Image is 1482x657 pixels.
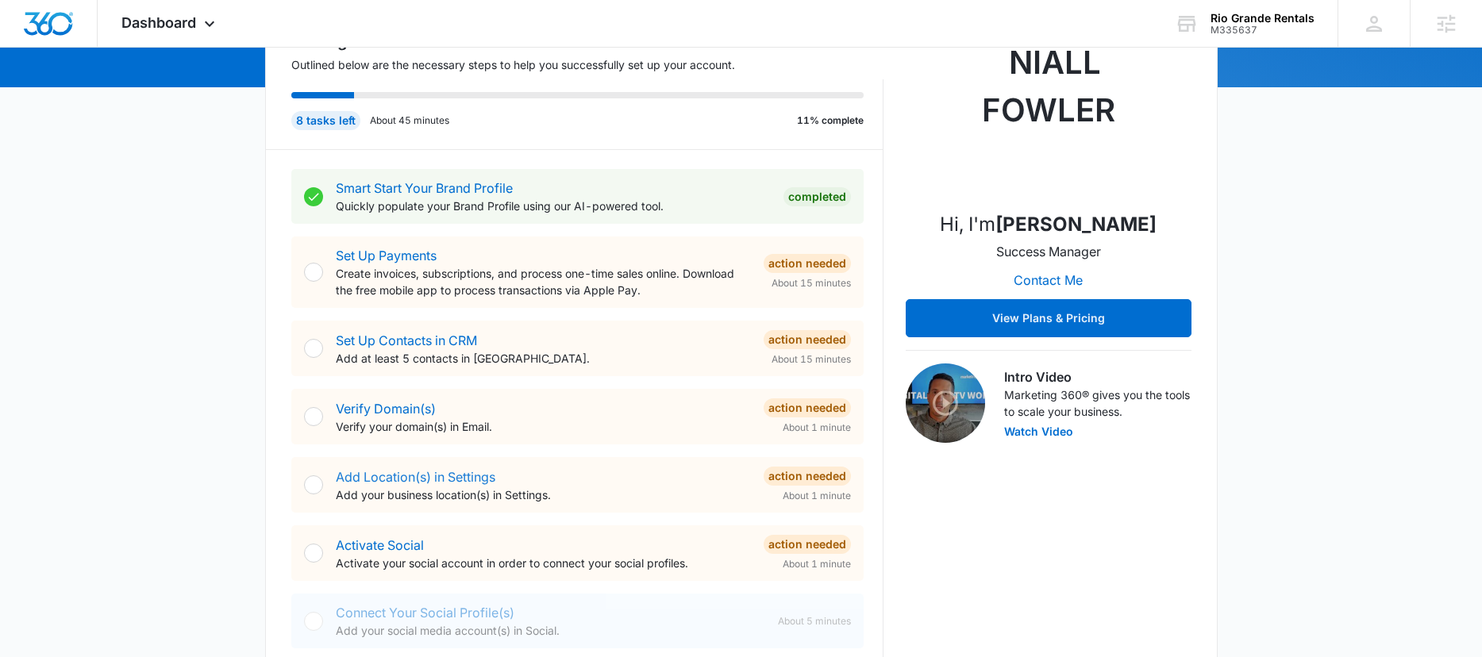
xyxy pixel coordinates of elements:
p: Success Manager [996,242,1101,261]
p: Add your social media account(s) in Social. [336,622,765,639]
a: Set Up Payments [336,248,437,263]
p: 11% complete [797,113,864,128]
span: About 1 minute [783,421,851,435]
a: Verify Domain(s) [336,401,436,417]
span: About 15 minutes [772,352,851,367]
a: Add Location(s) in Settings [336,469,495,485]
div: Action Needed [764,398,851,417]
div: 8 tasks left [291,111,360,130]
h3: Intro Video [1004,367,1191,386]
span: Dashboard [121,14,196,31]
img: Niall Fowler [969,39,1128,198]
p: Add your business location(s) in Settings. [336,486,751,503]
div: Action Needed [764,535,851,554]
a: Smart Start Your Brand Profile [336,180,513,196]
p: Create invoices, subscriptions, and process one-time sales online. Download the free mobile app t... [336,265,751,298]
p: Outlined below are the necessary steps to help you successfully set up your account. [291,56,883,73]
span: About 1 minute [783,489,851,503]
p: Marketing 360® gives you the tools to scale your business. [1004,386,1191,420]
p: Quickly populate your Brand Profile using our AI-powered tool. [336,198,771,214]
div: Action Needed [764,254,851,273]
strong: [PERSON_NAME] [995,213,1157,236]
div: Completed [783,187,851,206]
p: Add at least 5 contacts in [GEOGRAPHIC_DATA]. [336,350,751,367]
a: Set Up Contacts in CRM [336,332,477,348]
p: Activate your social account in order to connect your social profiles. [336,555,751,571]
div: account id [1211,25,1315,36]
span: About 1 minute [783,557,851,571]
p: Hi, I'm [940,210,1157,239]
span: About 15 minutes [772,276,851,290]
button: Watch Video [1004,426,1073,437]
div: Action Needed [764,330,851,349]
img: Intro Video [906,363,985,443]
a: Activate Social [336,537,424,553]
div: account name [1211,12,1315,25]
p: Verify your domain(s) in Email. [336,418,751,435]
p: About 45 minutes [370,113,449,128]
span: About 5 minutes [778,614,851,628]
button: View Plans & Pricing [906,299,1191,337]
div: Action Needed [764,467,851,486]
button: Contact Me [998,261,1099,299]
